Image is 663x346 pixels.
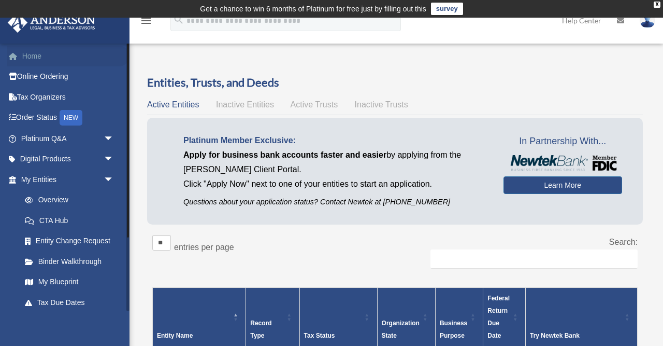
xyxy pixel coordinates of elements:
[7,66,129,87] a: Online Ordering
[487,295,510,339] span: Federal Return Due Date
[15,210,124,231] a: CTA Hub
[654,2,660,8] div: close
[183,133,488,148] p: Platinum Member Exclusive:
[157,332,193,339] span: Entity Name
[147,100,199,109] span: Active Entities
[382,320,420,339] span: Organization State
[609,238,638,246] label: Search:
[355,100,408,109] span: Inactive Trusts
[183,148,488,177] p: by applying from the [PERSON_NAME] Client Portal.
[173,14,184,25] i: search
[15,251,124,272] a: Binder Walkthrough
[7,169,124,190] a: My Entitiesarrow_drop_down
[530,329,622,342] div: Try Newtek Bank
[104,128,124,149] span: arrow_drop_down
[216,100,274,109] span: Inactive Entities
[7,107,129,129] a: Order StatusNEW
[503,176,622,194] a: Learn More
[104,169,124,190] span: arrow_drop_down
[509,155,617,171] img: NewtekBankLogoSM.png
[7,128,129,149] a: Platinum Q&Aarrow_drop_down
[503,133,622,150] span: In Partnership With...
[15,231,124,252] a: Entity Change Request
[200,3,426,15] div: Get a chance to win 6 months of Platinum for free just by filling out this
[174,243,234,252] label: entries per page
[104,149,124,170] span: arrow_drop_down
[147,75,643,91] h3: Entities, Trusts, and Deeds
[140,15,152,27] i: menu
[304,332,335,339] span: Tax Status
[640,13,655,28] img: User Pic
[7,87,129,107] a: Tax Organizers
[183,196,488,209] p: Questions about your application status? Contact Newtek at [PHONE_NUMBER]
[7,46,129,66] a: Home
[5,12,98,33] img: Anderson Advisors Platinum Portal
[183,150,386,159] span: Apply for business bank accounts faster and easier
[7,149,129,170] a: Digital Productsarrow_drop_down
[183,177,488,191] p: Click "Apply Now" next to one of your entities to start an application.
[291,100,338,109] span: Active Trusts
[60,110,82,126] div: NEW
[250,320,271,339] span: Record Type
[15,190,119,211] a: Overview
[15,272,124,293] a: My Blueprint
[440,320,467,339] span: Business Purpose
[15,292,124,313] a: Tax Due Dates
[140,18,152,27] a: menu
[431,3,463,15] a: survey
